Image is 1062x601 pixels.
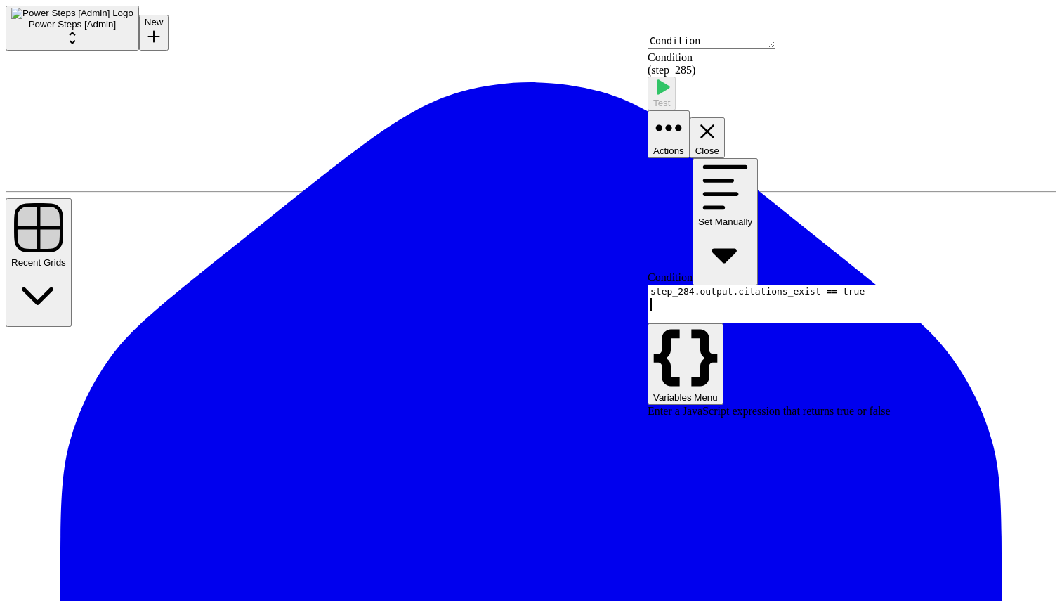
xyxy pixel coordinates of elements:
[653,392,718,403] span: Variables Menu
[648,34,775,49] textarea: Condition
[648,51,1062,64] div: Condition
[698,217,752,227] span: Set Manually
[145,17,164,27] span: New
[648,64,695,76] span: ( step_285 )
[648,77,676,110] button: Test
[6,6,139,51] button: Workspace: Power Steps [Admin]
[653,146,684,156] span: Actions
[11,8,133,19] img: Power Steps [Admin] Logo
[695,146,719,156] span: Close
[648,110,690,158] button: Actions
[653,98,670,108] span: Test
[139,15,169,51] button: New
[648,323,723,405] button: Variables Menu
[690,117,725,158] button: Close
[648,271,693,283] label: Condition
[648,405,1062,418] div: Enter a JavaScript expression that returns true or false
[29,19,116,30] span: Power Steps [Admin]
[693,158,758,285] button: Set Manually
